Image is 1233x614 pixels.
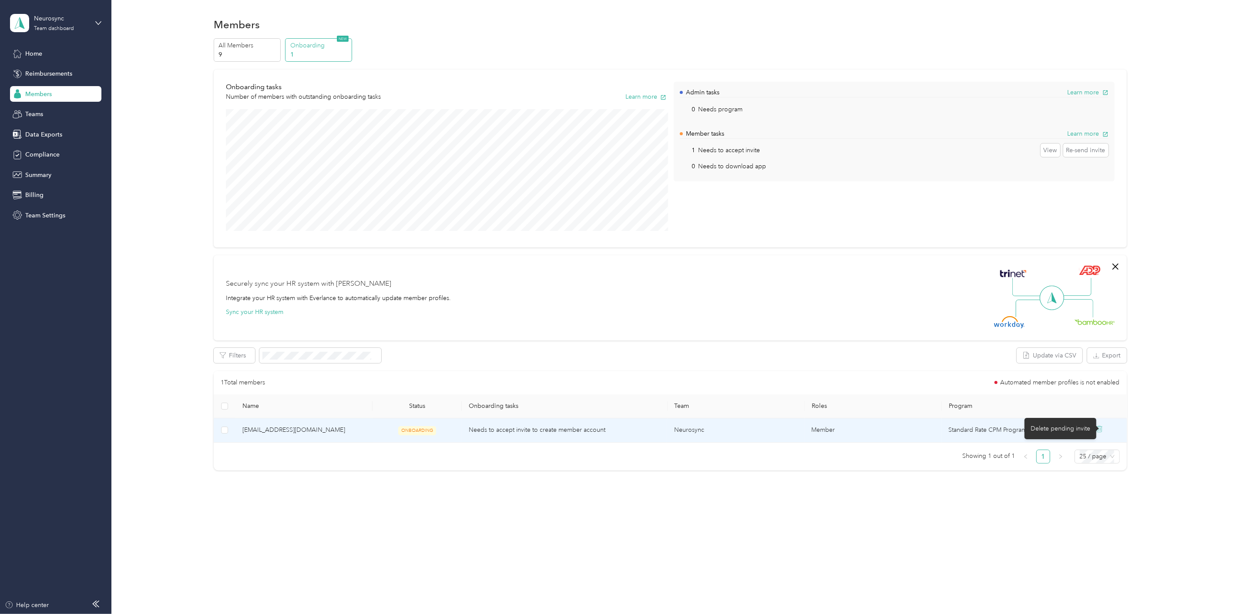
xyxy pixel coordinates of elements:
[680,146,695,155] p: 1
[1063,299,1093,318] img: Line Right Down
[25,170,51,180] span: Summary
[1184,565,1233,614] iframe: Everlance-gr Chat Button Frame
[680,105,695,114] p: 0
[1063,143,1109,157] button: Re-send invite
[337,36,349,42] span: NEW
[5,601,49,610] button: Help center
[1080,450,1115,463] span: 25 / page
[942,394,1075,418] th: Program
[1041,143,1060,157] button: View
[1075,319,1115,325] img: BambooHR
[686,129,724,138] p: Member tasks
[1025,418,1096,439] div: Delete pending invite
[668,394,805,418] th: Team
[242,402,366,410] span: Name
[698,146,760,155] p: Needs to accept invite
[1058,454,1063,459] span: right
[1061,278,1092,296] img: Line Right Up
[963,450,1015,463] span: Showing 1 out of 1
[226,294,451,303] div: Integrate your HR system with Everlance to automatically update member profiles.
[994,316,1025,328] img: Workday
[226,92,381,101] p: Number of members with outstanding onboarding tasks
[680,162,695,171] p: 0
[221,378,265,387] p: 1 Total members
[218,41,278,50] p: All Members
[226,82,381,93] p: Onboarding tasks
[373,418,462,443] td: ONBOARDING
[398,426,436,435] span: ONBOARDING
[214,348,255,363] button: Filters
[1054,450,1068,464] button: right
[686,88,719,97] p: Admin tasks
[805,418,942,443] td: Member
[1087,348,1127,363] button: Export
[214,20,260,29] h1: Members
[25,90,52,99] span: Members
[1017,348,1082,363] button: Update via CSV
[1001,380,1120,386] span: Automated member profiles is not enabled
[698,162,766,171] p: Needs to download app
[290,50,349,59] p: 1
[235,394,373,418] th: Name
[1036,450,1050,464] li: 1
[290,41,349,50] p: Onboarding
[1019,450,1033,464] button: left
[805,394,942,418] th: Roles
[235,418,373,443] td: niprosfiles@gmail.com
[25,211,65,220] span: Team Settings
[1012,278,1043,297] img: Line Left Up
[242,425,366,435] span: [EMAIL_ADDRESS][DOMAIN_NAME]
[25,130,62,139] span: Data Exports
[462,394,668,418] th: Onboarding tasks
[226,307,283,317] button: Sync your HR system
[34,26,74,31] div: Team dashboard
[469,426,605,434] span: Needs to accept invite to create member account
[25,110,43,119] span: Teams
[942,418,1075,443] td: Standard Rate CPM Program
[1075,450,1120,464] div: Page Size
[1068,88,1109,97] button: Learn more
[998,267,1028,280] img: Trinet
[25,190,44,200] span: Billing
[1023,454,1028,459] span: left
[698,105,742,114] p: Needs program
[625,92,666,101] button: Learn more
[226,279,391,289] div: Securely sync your HR system with [PERSON_NAME]
[1015,299,1046,317] img: Line Left Down
[667,418,804,443] td: Neurosync
[218,50,278,59] p: 9
[373,394,462,418] th: Status
[34,14,88,23] div: Neurosync
[1068,129,1109,138] button: Learn more
[25,49,42,58] span: Home
[1037,450,1050,463] a: 1
[1054,450,1068,464] li: Next Page
[25,150,60,159] span: Compliance
[1019,450,1033,464] li: Previous Page
[1079,265,1101,275] img: ADP
[25,69,72,78] span: Reimbursements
